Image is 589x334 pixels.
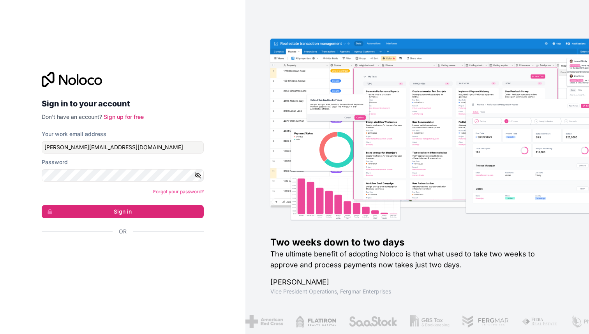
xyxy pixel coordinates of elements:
label: Password [42,158,68,166]
img: /assets/gbstax-C-GtDUiK.png [410,315,450,328]
img: /assets/saastock-C6Zbiodz.png [349,315,398,328]
input: Email address [42,141,204,154]
iframe: Bouton "Se connecter avec Google" [38,244,201,261]
button: Sign in [42,205,204,218]
h1: Vice President Operations , Fergmar Enterprises [270,288,564,295]
span: Don't have an account? [42,113,102,120]
h2: The ultimate benefit of adopting Noloco is that what used to take two weeks to approve and proces... [270,249,564,270]
h2: Sign in to your account [42,97,204,111]
input: Password [42,169,204,182]
a: Sign up for free [104,113,144,120]
h1: [PERSON_NAME] [270,277,564,288]
a: Forgot your password? [153,189,204,194]
img: /assets/flatiron-C8eUkumj.png [296,315,336,328]
img: /assets/fiera-fwj2N5v4.png [522,315,558,328]
label: Your work email address [42,130,106,138]
h1: Two weeks down to two days [270,236,564,249]
img: /assets/fergmar-CudnrXN5.png [462,315,510,328]
span: Or [119,228,127,235]
img: /assets/american-red-cross-BAupjrZR.png [245,315,283,328]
